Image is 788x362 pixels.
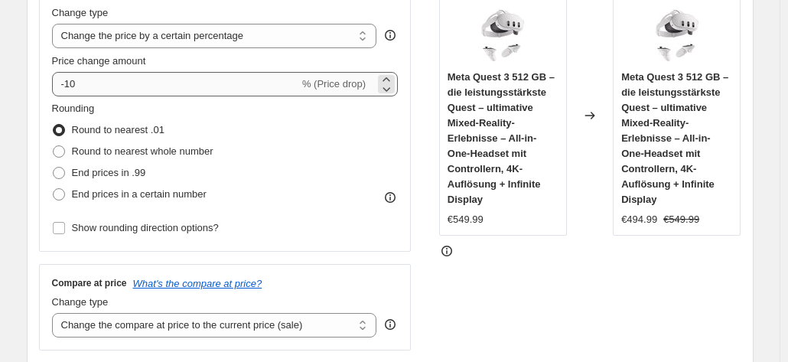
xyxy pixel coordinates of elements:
h3: Compare at price [52,277,127,289]
img: 61MlZdMtaJL_80x.jpg [472,4,533,65]
div: €549.99 [448,212,484,227]
img: 61MlZdMtaJL_80x.jpg [646,4,708,65]
span: Meta Quest 3 512 GB – die leistungsstärkste Quest – ultimative Mixed-Reality-Erlebnisse – All-in-... [621,71,728,205]
span: Price change amount [52,55,146,67]
button: What's the compare at price? [133,278,262,289]
span: Change type [52,7,109,18]
span: % (Price drop) [302,78,366,90]
span: End prices in .99 [72,167,146,178]
div: €494.99 [621,212,657,227]
span: End prices in a certain number [72,188,207,200]
input: -15 [52,72,299,96]
div: help [383,317,398,332]
span: Round to nearest .01 [72,124,164,135]
span: Rounding [52,103,95,114]
div: help [383,28,398,43]
span: Round to nearest whole number [72,145,213,157]
strike: €549.99 [663,212,699,227]
span: Change type [52,296,109,308]
span: Meta Quest 3 512 GB – die leistungsstärkste Quest – ultimative Mixed-Reality-Erlebnisse – All-in-... [448,71,555,205]
span: Show rounding direction options? [72,222,219,233]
